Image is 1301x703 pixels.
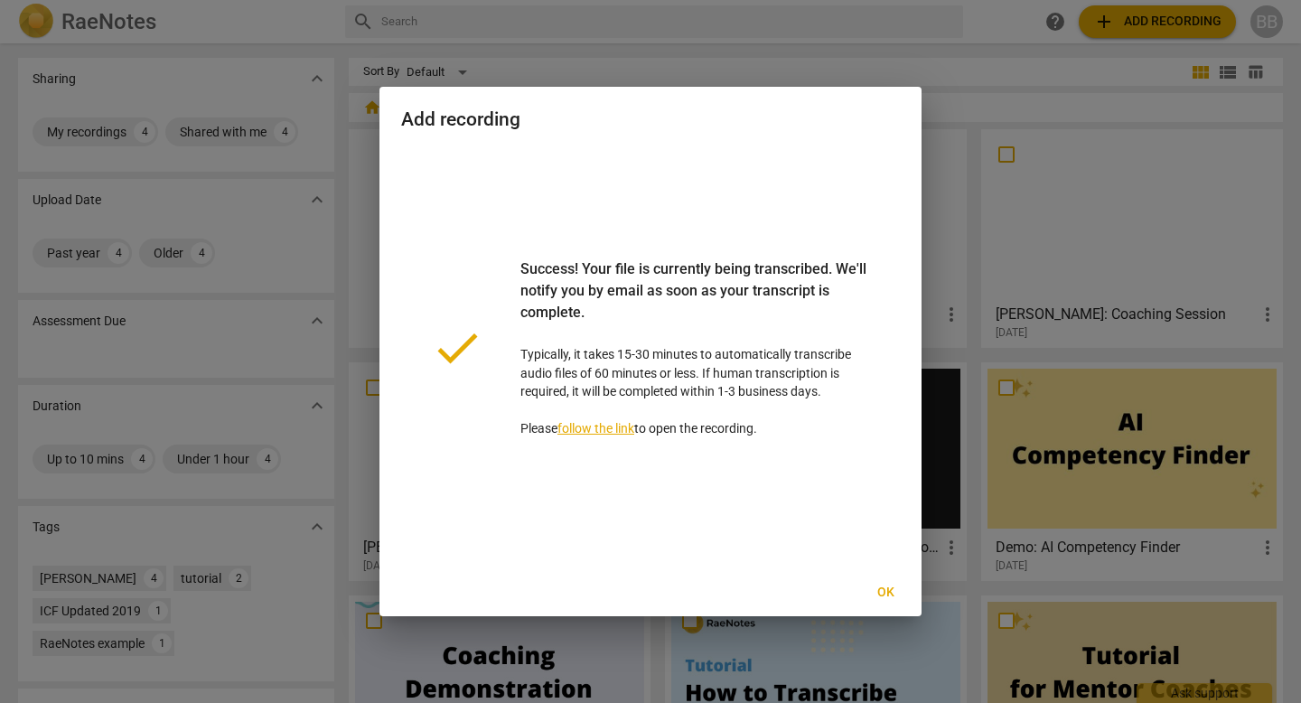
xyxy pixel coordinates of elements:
div: Success! Your file is currently being transcribed. We'll notify you by email as soon as your tran... [520,258,871,345]
h2: Add recording [401,108,900,131]
button: Ok [856,576,914,609]
a: follow the link [557,421,634,436]
span: Ok [871,584,900,602]
span: done [430,321,484,375]
p: Typically, it takes 15-30 minutes to automatically transcribe audio files of 60 minutes or less. ... [520,258,871,438]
